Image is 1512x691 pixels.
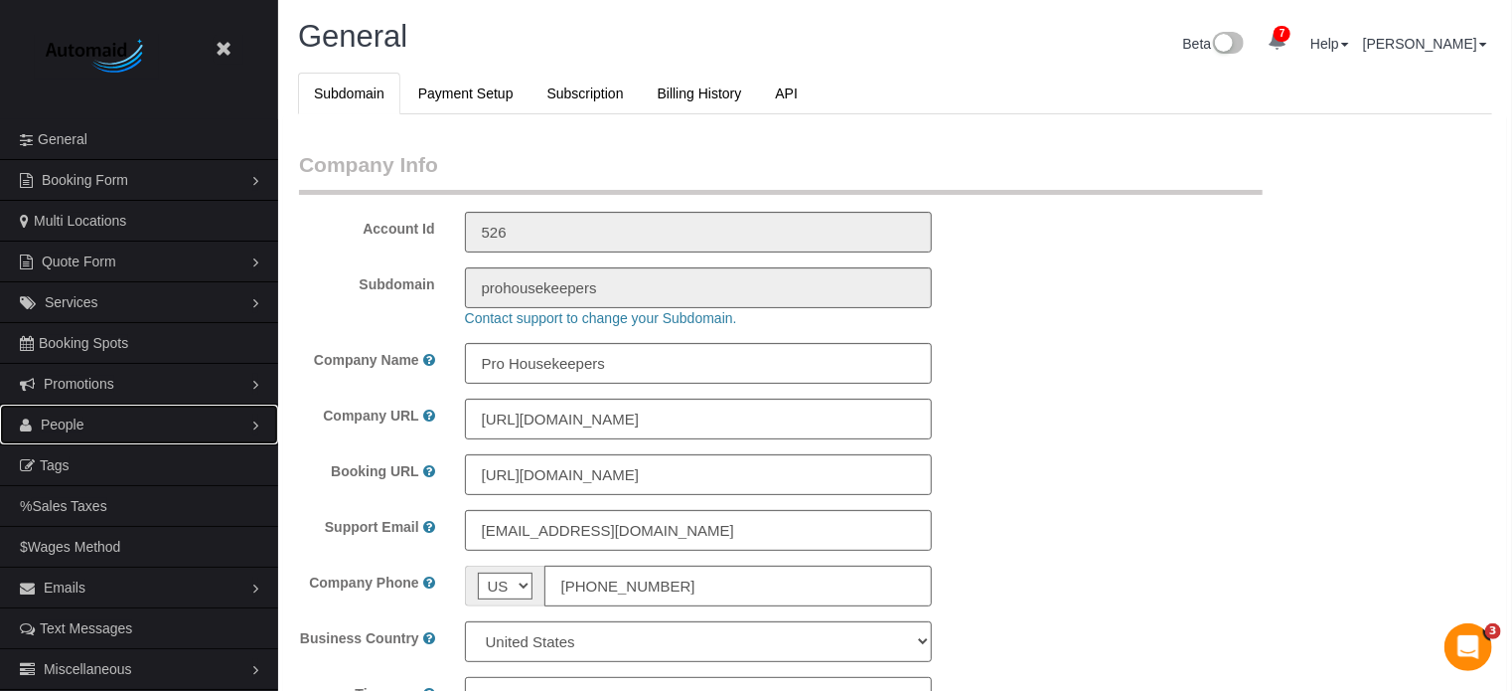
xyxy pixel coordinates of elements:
[1274,26,1290,42] span: 7
[544,566,932,606] input: Phone
[450,308,1443,328] div: Contact support to change your Subdomain.
[300,628,419,648] label: Business Country
[40,457,70,473] span: Tags
[325,517,419,537] label: Support Email
[32,498,106,514] span: Sales Taxes
[38,131,87,147] span: General
[44,376,114,392] span: Promotions
[531,73,640,114] a: Subscription
[44,580,85,596] span: Emails
[284,267,450,294] label: Subdomain
[1183,36,1245,52] a: Beta
[642,73,758,114] a: Billing History
[331,461,419,481] label: Booking URL
[35,35,159,80] img: Automaid Logo
[402,73,529,114] a: Payment Setup
[45,294,98,310] span: Services
[298,73,400,114] a: Subdomain
[323,406,418,426] label: Company URL
[1211,32,1244,58] img: New interface
[309,573,418,593] label: Company Phone
[284,212,450,239] label: Account Id
[39,335,128,351] span: Booking Spots
[1258,20,1296,64] a: 7
[42,172,128,188] span: Booking Form
[41,417,84,432] span: People
[40,620,132,636] span: Text Messages
[44,661,132,677] span: Miscellaneous
[314,350,419,370] label: Company Name
[299,150,1263,195] legend: Company Info
[1444,623,1492,671] iframe: Intercom live chat
[759,73,814,114] a: API
[298,19,407,54] span: General
[28,539,121,555] span: Wages Method
[1363,36,1487,52] a: [PERSON_NAME]
[1485,623,1501,639] span: 3
[34,213,126,229] span: Multi Locations
[42,254,116,269] span: Quote Form
[1310,36,1349,52] a: Help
